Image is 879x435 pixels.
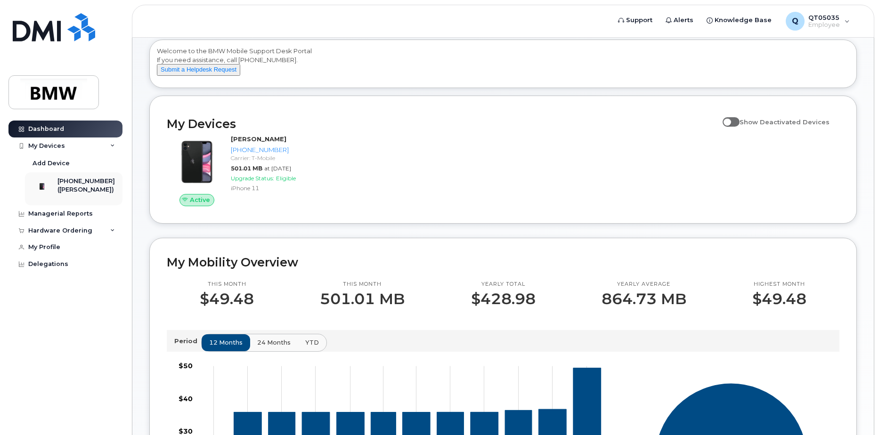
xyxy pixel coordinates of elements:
span: YTD [305,338,319,347]
span: Alerts [674,16,693,25]
tspan: $50 [179,362,193,370]
p: $428.98 [471,290,536,307]
tspan: $40 [179,394,193,403]
strong: [PERSON_NAME] [231,135,286,143]
a: Active[PERSON_NAME][PHONE_NUMBER]Carrier: T-Mobile501.01 MBat [DATE]Upgrade Status:EligibleiPhone 11 [167,135,326,206]
p: Period [174,337,201,346]
img: iPhone_11.jpg [174,139,220,185]
p: Yearly total [471,281,536,288]
span: Upgrade Status: [231,175,274,182]
p: This month [200,281,254,288]
span: Knowledge Base [715,16,772,25]
input: Show Deactivated Devices [723,113,730,121]
h2: My Devices [167,117,718,131]
a: Alerts [659,11,700,30]
span: Support [626,16,652,25]
span: 24 months [257,338,291,347]
p: $49.48 [200,290,254,307]
a: Submit a Helpdesk Request [157,65,240,73]
span: Q [792,16,798,27]
p: Highest month [752,281,806,288]
iframe: Messenger Launcher [838,394,872,428]
span: Show Deactivated Devices [740,118,830,126]
span: QT05035 [808,14,840,21]
span: Eligible [276,175,296,182]
span: Employee [808,21,840,29]
p: Yearly average [602,281,686,288]
button: Submit a Helpdesk Request [157,64,240,76]
div: Carrier: T-Mobile [231,154,323,162]
span: 501.01 MB [231,165,262,172]
a: Support [611,11,659,30]
h2: My Mobility Overview [167,255,839,269]
div: iPhone 11 [231,184,323,192]
a: Knowledge Base [700,11,778,30]
span: Active [190,195,210,204]
p: This month [320,281,405,288]
span: at [DATE] [264,165,291,172]
p: $49.48 [752,290,806,307]
div: Welcome to the BMW Mobile Support Desk Portal If you need assistance, call [PHONE_NUMBER]. [157,47,849,84]
div: [PHONE_NUMBER] [231,145,323,154]
p: 501.01 MB [320,290,405,307]
p: 864.73 MB [602,290,686,307]
div: QT05035 [779,12,856,31]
